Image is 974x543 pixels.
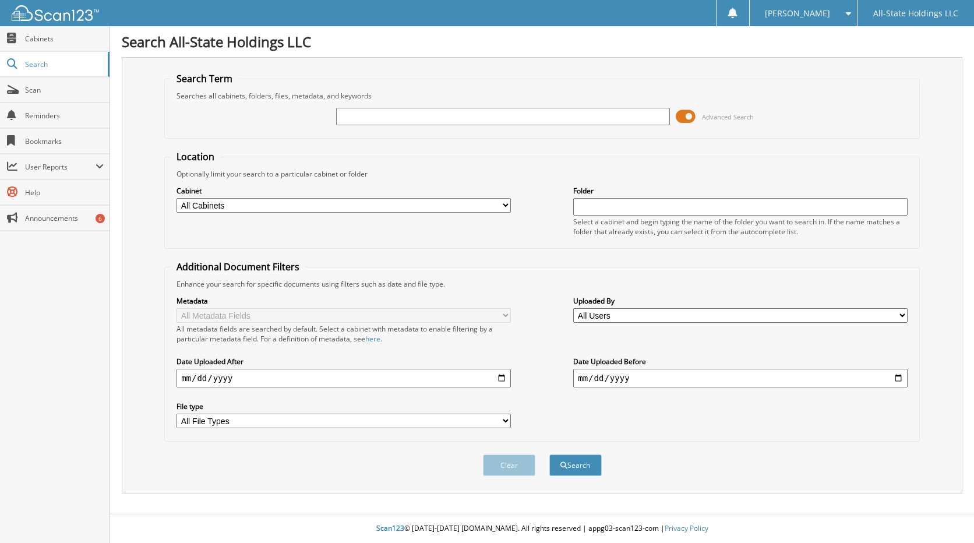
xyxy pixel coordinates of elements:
[177,324,511,344] div: All metadata fields are searched by default. Select a cabinet with metadata to enable filtering b...
[171,169,913,179] div: Optionally limit your search to a particular cabinet or folder
[177,186,511,196] label: Cabinet
[171,279,913,289] div: Enhance your search for specific documents using filters such as date and file type.
[765,10,830,17] span: [PERSON_NAME]
[122,32,962,51] h1: Search All-State Holdings LLC
[573,357,908,366] label: Date Uploaded Before
[96,214,105,223] div: 6
[177,401,511,411] label: File type
[573,369,908,387] input: end
[573,217,908,237] div: Select a cabinet and begin typing the name of the folder you want to search in. If the name match...
[177,357,511,366] label: Date Uploaded After
[171,72,238,85] legend: Search Term
[177,369,511,387] input: start
[171,91,913,101] div: Searches all cabinets, folders, files, metadata, and keywords
[25,213,104,223] span: Announcements
[171,150,220,163] legend: Location
[573,186,908,196] label: Folder
[665,523,708,533] a: Privacy Policy
[483,454,535,476] button: Clear
[376,523,404,533] span: Scan123
[25,162,96,172] span: User Reports
[702,112,754,121] span: Advanced Search
[25,188,104,198] span: Help
[873,10,958,17] span: All-State Holdings LLC
[25,111,104,121] span: Reminders
[25,34,104,44] span: Cabinets
[916,487,974,543] iframe: Chat Widget
[12,5,99,21] img: scan123-logo-white.svg
[177,296,511,306] label: Metadata
[365,334,380,344] a: here
[549,454,602,476] button: Search
[25,136,104,146] span: Bookmarks
[171,260,305,273] legend: Additional Document Filters
[25,85,104,95] span: Scan
[573,296,908,306] label: Uploaded By
[25,59,102,69] span: Search
[110,514,974,543] div: © [DATE]-[DATE] [DOMAIN_NAME]. All rights reserved | appg03-scan123-com |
